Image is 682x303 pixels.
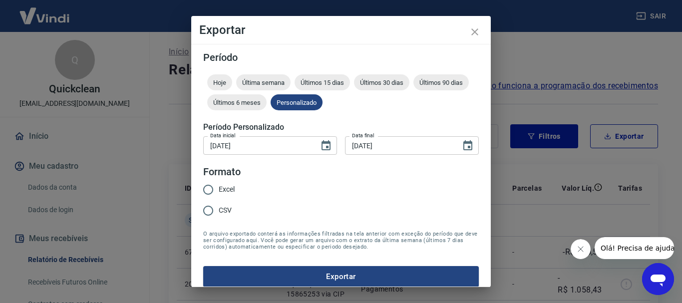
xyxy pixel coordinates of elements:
[207,79,232,86] span: Hoje
[6,7,84,15] span: Olá! Precisa de ajuda?
[354,79,409,86] span: Últimos 30 dias
[271,99,323,106] span: Personalizado
[642,263,674,295] iframe: Button to launch messaging window
[203,266,479,287] button: Exportar
[203,52,479,62] h5: Período
[207,99,267,106] span: Últimos 6 meses
[210,132,236,139] label: Data inicial
[345,136,454,155] input: DD/MM/YYYY
[413,74,469,90] div: Últimos 90 dias
[203,165,241,179] legend: Formato
[199,24,483,36] h4: Exportar
[295,79,350,86] span: Últimos 15 dias
[219,205,232,216] span: CSV
[236,74,291,90] div: Última semana
[354,74,409,90] div: Últimos 30 dias
[316,136,336,156] button: Choose date, selected date is 18 de ago de 2025
[203,136,312,155] input: DD/MM/YYYY
[595,237,674,259] iframe: Message from company
[463,20,487,44] button: close
[203,231,479,250] span: O arquivo exportado conterá as informações filtradas na tela anterior com exceção do período que ...
[207,94,267,110] div: Últimos 6 meses
[236,79,291,86] span: Última semana
[413,79,469,86] span: Últimos 90 dias
[458,136,478,156] button: Choose date, selected date is 19 de ago de 2025
[219,184,235,195] span: Excel
[203,122,479,132] h5: Período Personalizado
[271,94,323,110] div: Personalizado
[352,132,374,139] label: Data final
[295,74,350,90] div: Últimos 15 dias
[207,74,232,90] div: Hoje
[571,239,591,259] iframe: Close message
